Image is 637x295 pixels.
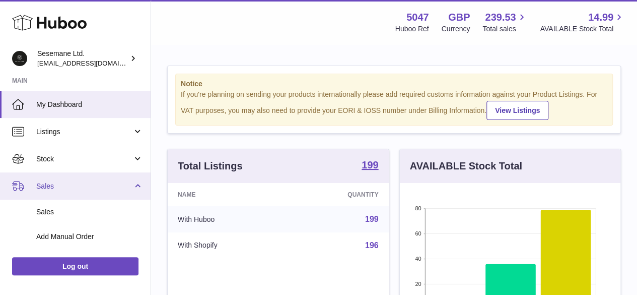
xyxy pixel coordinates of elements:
div: Currency [442,24,470,34]
a: Log out [12,257,138,275]
span: Sales [36,182,132,191]
td: With Huboo [168,206,287,232]
span: AVAILABLE Stock Total [540,24,625,34]
a: 239.53 Total sales [482,11,527,34]
th: Quantity [287,183,388,206]
span: Total sales [482,24,527,34]
span: Sales [36,207,143,217]
span: 14.99 [588,11,613,24]
span: My Dashboard [36,100,143,109]
span: [EMAIL_ADDRESS][DOMAIN_NAME] [37,59,148,67]
text: 80 [415,205,421,211]
img: internalAdmin-5047@internal.huboo.com [12,51,27,66]
a: 199 [365,215,379,223]
td: With Shopify [168,232,287,259]
span: Add Manual Order [36,232,143,242]
div: If you're planning on sending your products internationally please add required customs informati... [181,90,607,120]
span: Listings [36,127,132,137]
h3: AVAILABLE Stock Total [410,159,522,173]
a: View Listings [486,101,548,120]
span: 239.53 [485,11,516,24]
text: 20 [415,281,421,287]
text: 40 [415,256,421,262]
a: 14.99 AVAILABLE Stock Total [540,11,625,34]
a: 196 [365,241,379,250]
th: Name [168,183,287,206]
div: Sesemane Ltd. [37,49,128,68]
strong: 5047 [406,11,429,24]
div: Huboo Ref [395,24,429,34]
strong: GBP [448,11,470,24]
strong: Notice [181,79,607,89]
h3: Total Listings [178,159,243,173]
text: 60 [415,230,421,237]
a: 199 [362,160,378,172]
span: Stock [36,154,132,164]
strong: 199 [362,160,378,170]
